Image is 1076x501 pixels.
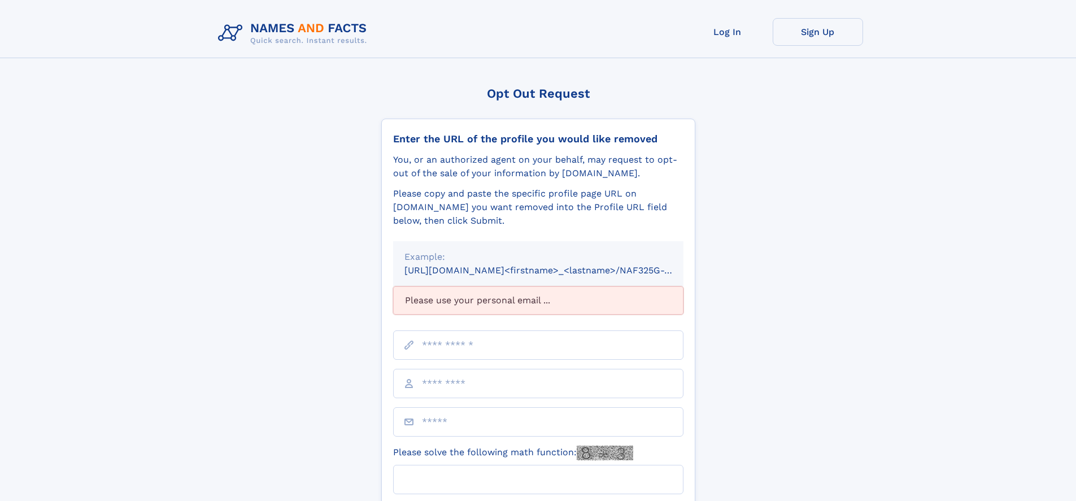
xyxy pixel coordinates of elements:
div: Enter the URL of the profile you would like removed [393,133,683,145]
label: Please solve the following math function: [393,446,633,460]
div: Opt Out Request [381,86,695,101]
a: Log In [682,18,773,46]
a: Sign Up [773,18,863,46]
div: You, or an authorized agent on your behalf, may request to opt-out of the sale of your informatio... [393,153,683,180]
small: [URL][DOMAIN_NAME]<firstname>_<lastname>/NAF325G-xxxxxxxx [404,265,705,276]
img: Logo Names and Facts [214,18,376,49]
div: Example: [404,250,672,264]
div: Please use your personal email ... [393,286,683,315]
div: Please copy and paste the specific profile page URL on [DOMAIN_NAME] you want removed into the Pr... [393,187,683,228]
